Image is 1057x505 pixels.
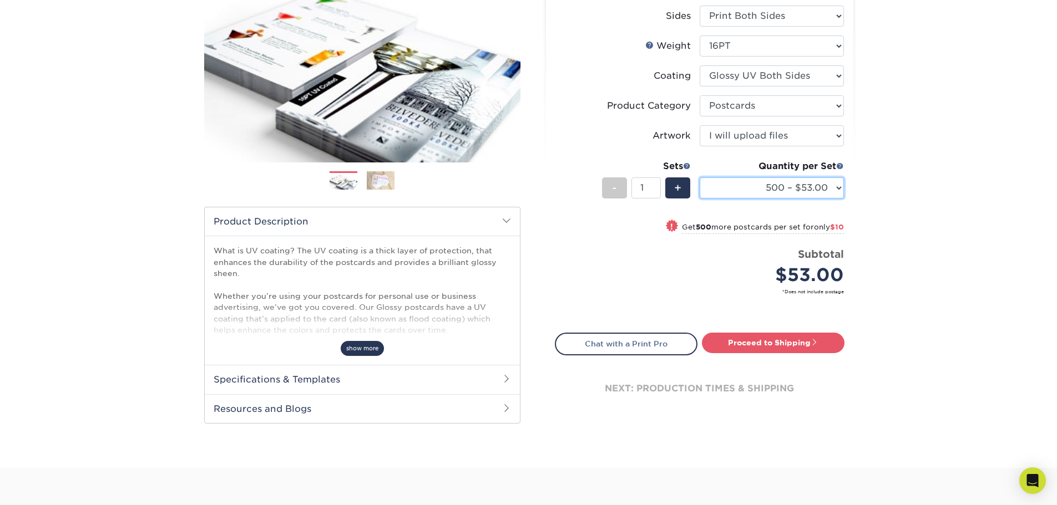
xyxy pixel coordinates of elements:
[341,341,384,356] span: show more
[612,180,617,196] span: -
[798,248,844,260] strong: Subtotal
[214,245,511,415] p: What is UV coating? The UV coating is a thick layer of protection, that enhances the durability o...
[670,221,673,232] span: !
[205,394,520,423] h2: Resources and Blogs
[653,129,691,142] div: Artwork
[696,223,711,231] strong: 500
[555,355,844,422] div: next: production times & shipping
[1019,467,1046,494] div: Open Intercom Messenger
[367,171,395,190] img: Postcards 02
[814,223,844,231] span: only
[645,39,691,53] div: Weight
[700,160,844,173] div: Quantity per Set
[330,172,357,191] img: Postcards 01
[666,9,691,23] div: Sides
[708,262,844,288] div: $53.00
[830,223,844,231] span: $10
[674,180,681,196] span: +
[654,69,691,83] div: Coating
[607,99,691,113] div: Product Category
[602,160,691,173] div: Sets
[205,365,520,394] h2: Specifications & Templates
[555,333,697,355] a: Chat with a Print Pro
[682,223,844,234] small: Get more postcards per set for
[205,207,520,236] h2: Product Description
[564,288,844,295] small: *Does not include postage
[3,471,94,501] iframe: Google Customer Reviews
[702,333,844,353] a: Proceed to Shipping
